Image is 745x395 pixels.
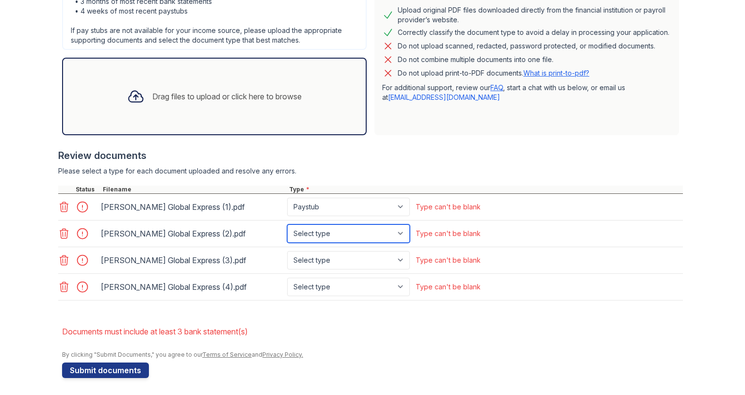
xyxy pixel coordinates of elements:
li: Documents must include at least 3 bank statement(s) [62,322,683,341]
div: Please select a type for each document uploaded and resolve any errors. [58,166,683,176]
div: Review documents [58,149,683,162]
p: For additional support, review our , start a chat with us below, or email us at [382,83,671,102]
div: Type can't be blank [416,229,481,238]
a: Terms of Service [202,351,252,358]
div: Do not combine multiple documents into one file. [398,54,553,65]
a: Privacy Policy. [262,351,303,358]
div: Type can't be blank [416,255,481,265]
a: What is print-to-pdf? [523,69,589,77]
p: Do not upload print-to-PDF documents. [398,68,589,78]
div: Filename [101,186,287,193]
div: [PERSON_NAME] Global Express (1).pdf [101,199,283,215]
div: Type can't be blank [416,282,481,292]
div: Type can't be blank [416,202,481,212]
button: Submit documents [62,363,149,378]
div: Upload original PDF files downloaded directly from the financial institution or payroll provider’... [398,5,671,25]
div: [PERSON_NAME] Global Express (2).pdf [101,226,283,241]
div: Drag files to upload or click here to browse [152,91,302,102]
div: Correctly classify the document type to avoid a delay in processing your application. [398,27,669,38]
div: Do not upload scanned, redacted, password protected, or modified documents. [398,40,655,52]
a: FAQ [490,83,503,92]
div: By clicking "Submit Documents," you agree to our and [62,351,683,359]
div: Type [287,186,683,193]
div: [PERSON_NAME] Global Express (3).pdf [101,253,283,268]
div: [PERSON_NAME] Global Express (4).pdf [101,279,283,295]
a: [EMAIL_ADDRESS][DOMAIN_NAME] [388,93,500,101]
div: Status [74,186,101,193]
